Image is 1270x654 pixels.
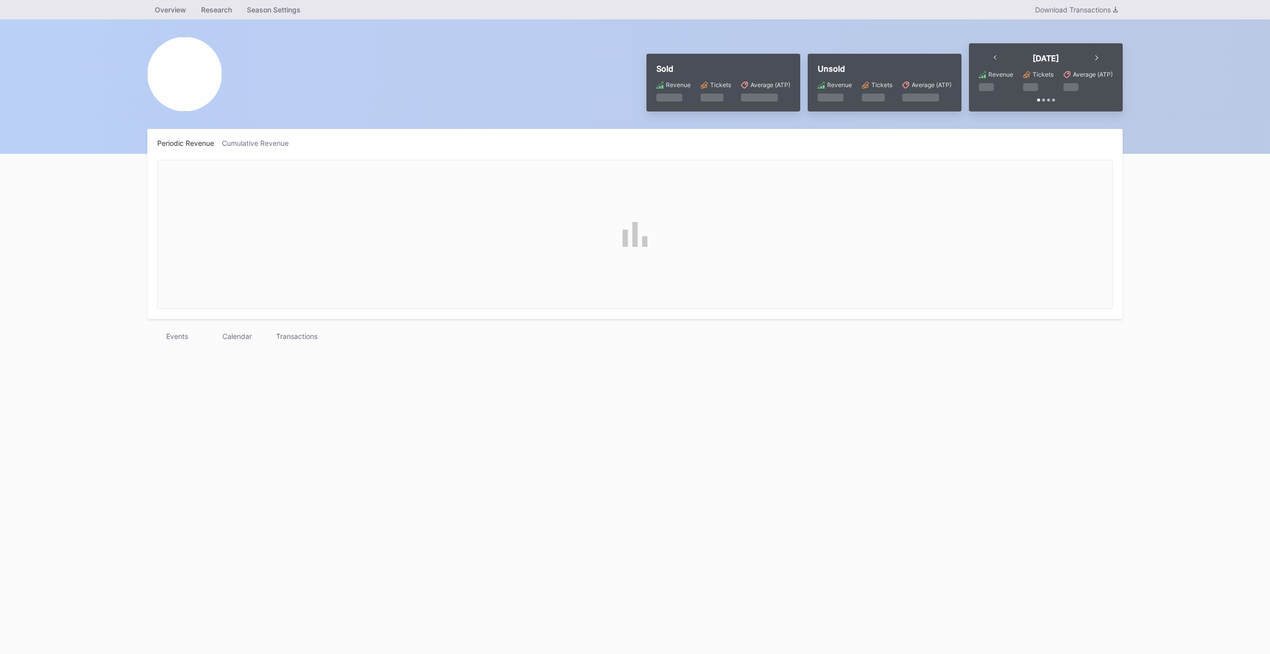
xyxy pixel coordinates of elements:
[710,81,731,89] div: Tickets
[267,329,326,343] div: Transactions
[666,81,691,89] div: Revenue
[750,81,790,89] div: Average (ATP)
[194,2,239,17] a: Research
[1073,71,1113,78] div: Average (ATP)
[147,2,194,17] a: Overview
[871,81,892,89] div: Tickets
[239,2,308,17] a: Season Settings
[147,329,207,343] div: Events
[1035,5,1118,14] div: Download Transactions
[1033,53,1059,63] div: [DATE]
[1030,3,1123,16] button: Download Transactions
[912,81,952,89] div: Average (ATP)
[1033,71,1054,78] div: Tickets
[157,139,222,147] div: Periodic Revenue
[827,81,852,89] div: Revenue
[656,64,790,74] div: Sold
[818,64,952,74] div: Unsold
[988,71,1013,78] div: Revenue
[207,329,267,343] div: Calendar
[222,139,297,147] div: Cumulative Revenue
